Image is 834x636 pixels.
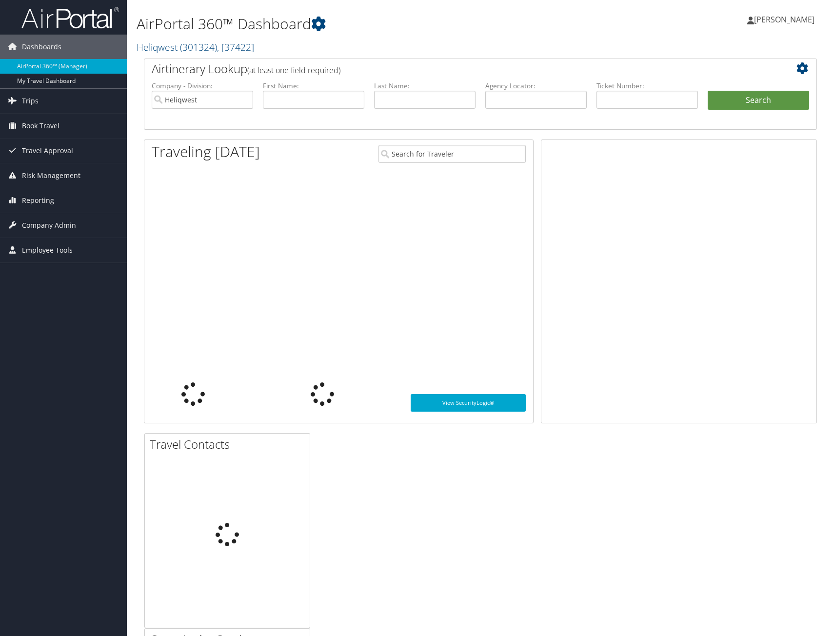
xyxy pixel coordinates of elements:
[22,35,61,59] span: Dashboards
[22,139,73,163] span: Travel Approval
[374,81,476,91] label: Last Name:
[596,81,698,91] label: Ticket Number:
[217,40,254,54] span: , [ 37422 ]
[152,60,753,77] h2: Airtinerary Lookup
[180,40,217,54] span: ( 301324 )
[22,163,80,188] span: Risk Management
[263,81,364,91] label: First Name:
[247,65,340,76] span: (at least one field required)
[137,40,254,54] a: Heliqwest
[485,81,587,91] label: Agency Locator:
[378,145,526,163] input: Search for Traveler
[22,114,60,138] span: Book Travel
[137,14,595,34] h1: AirPortal 360™ Dashboard
[754,14,814,25] span: [PERSON_NAME]
[747,5,824,34] a: [PERSON_NAME]
[22,188,54,213] span: Reporting
[22,213,76,238] span: Company Admin
[22,238,73,262] span: Employee Tools
[150,436,310,453] h2: Travel Contacts
[708,91,809,110] button: Search
[152,81,253,91] label: Company - Division:
[411,394,526,412] a: View SecurityLogic®
[152,141,260,162] h1: Traveling [DATE]
[22,89,39,113] span: Trips
[21,6,119,29] img: airportal-logo.png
